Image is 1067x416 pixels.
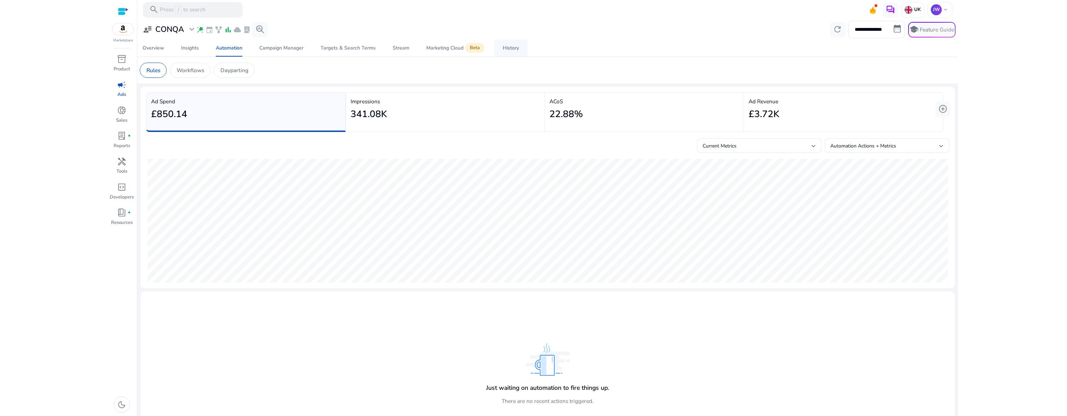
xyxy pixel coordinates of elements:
span: school [909,25,918,34]
a: donut_smallSales [109,104,134,130]
p: Tools [116,168,127,175]
span: expand_more [187,25,196,34]
span: keyboard_arrow_down [942,7,949,13]
span: / [175,6,181,14]
p: Feature Guide [920,26,954,34]
p: There are no recent actions triggered. [502,397,594,405]
button: search_insights [252,22,268,37]
p: JW [931,4,942,15]
span: book_4 [117,208,126,217]
p: Ad Spend [151,97,340,105]
span: search_insights [255,25,265,34]
p: Marketplace [113,38,133,43]
span: family_history [215,26,223,34]
span: dark_mode [117,400,126,409]
a: book_4fiber_manual_recordResources [109,207,134,232]
p: Press to search [160,6,206,14]
h2: 22.88% [549,109,583,120]
img: uk.svg [905,6,912,14]
p: Ads [117,91,126,98]
p: Developers [110,194,134,201]
span: inventory_2 [117,54,126,64]
div: Marketing Cloud [426,45,486,51]
h2: £3.72K [749,109,779,120]
span: donut_small [117,106,126,115]
span: Current Metrics [703,143,737,149]
p: ACoS [549,97,739,105]
span: campaign [117,80,126,89]
img: analysing_data.svg [526,343,570,376]
div: Campaign Manager [259,46,304,51]
h2: 341.08K [351,109,387,120]
p: Rules [146,66,160,74]
p: Product [114,66,130,73]
p: Ad Revenue [749,97,938,105]
img: amazon.svg [113,23,134,35]
h2: £850.14 [151,109,187,120]
a: campaignAds [109,79,134,104]
span: Beta [465,43,484,53]
div: Targets & Search Terms [321,46,376,51]
div: Insights [181,46,199,51]
div: Overview [143,46,164,51]
span: add_circle [938,104,947,114]
h3: CONQA [155,25,184,34]
span: fiber_manual_record [128,211,131,214]
p: UK [912,7,921,13]
span: user_attributes [143,25,152,34]
h4: Just waiting on automation to fire things up. [486,384,609,392]
a: code_blocksDevelopers [109,181,134,207]
span: lab_profile [117,131,126,140]
a: inventory_2Product [109,53,134,79]
span: event [206,26,213,34]
div: History [503,46,519,51]
a: handymanTools [109,155,134,181]
button: refresh [830,22,846,37]
span: cloud [233,26,241,34]
p: Workflows [177,66,204,74]
span: bar_chart [224,26,232,34]
button: add_circle [935,102,951,117]
span: fiber_manual_record [128,134,131,138]
a: lab_profilefiber_manual_recordReports [109,130,134,155]
p: Impressions [351,97,540,105]
button: schoolFeature Guide [908,22,956,37]
span: wand_stars [196,26,204,34]
span: refresh [833,25,842,34]
p: Dayparting [220,66,248,74]
span: code_blocks [117,183,126,192]
p: Sales [116,117,127,124]
div: Automation [216,46,242,51]
span: Automation Actions + Metrics [830,143,896,149]
span: lab_profile [243,26,251,34]
span: search [149,5,158,14]
p: Reports [114,143,130,150]
p: Resources [111,219,133,226]
span: handyman [117,157,126,166]
div: Stream [393,46,409,51]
